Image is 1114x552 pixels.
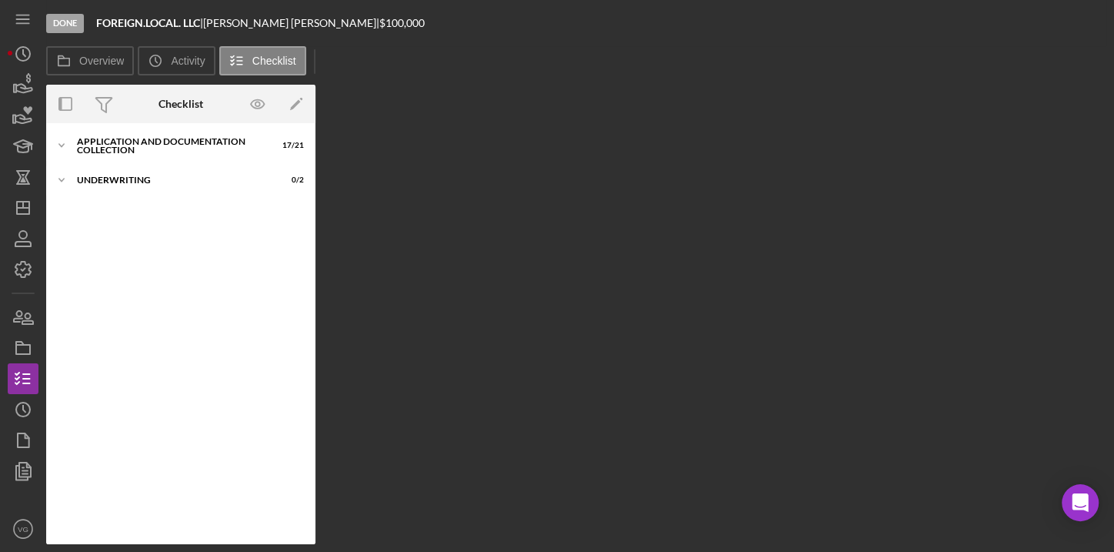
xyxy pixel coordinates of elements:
label: Checklist [252,55,296,67]
div: 0 / 2 [276,176,304,185]
button: Activity [138,46,215,75]
div: Done [46,14,84,33]
button: Checklist [219,46,306,75]
b: FOREIGN.LOCAL. LLC [96,16,200,29]
div: Checklist [158,98,203,110]
div: 17 / 21 [276,141,304,150]
div: $100,000 [379,17,429,29]
button: VG [8,514,38,544]
button: Overview [46,46,134,75]
div: Open Intercom Messenger [1062,484,1099,521]
label: Overview [79,55,124,67]
div: Underwriting [77,176,265,185]
div: Application and Documentation Collection [77,137,265,155]
div: | [96,17,203,29]
text: VG [18,525,28,534]
div: [PERSON_NAME] [PERSON_NAME] | [203,17,379,29]
label: Activity [171,55,205,67]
